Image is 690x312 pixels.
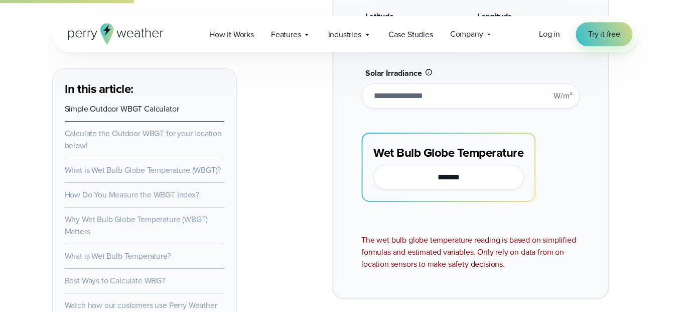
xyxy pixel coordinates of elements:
span: Case Studies [388,29,433,41]
a: How it Works [201,24,262,45]
a: Why Wet Bulb Globe Temperature (WBGT) Matters [65,214,208,237]
a: Case Studies [380,24,442,45]
span: Latitude [365,11,394,22]
a: Calculate the Outdoor WBGT for your location below! [65,128,222,151]
a: Log in [538,28,560,40]
div: The wet bulb globe temperature reading is based on simplified formulas and estimated variables. O... [361,234,580,270]
a: Simple Outdoor WBGT Calculator [65,103,179,115]
span: How it Works [209,29,254,41]
span: Longitude [477,11,511,22]
a: Best Ways to Calculate WBGT [65,275,166,286]
span: Solar Irradiance [365,67,422,79]
span: Company [450,28,483,40]
a: Try it free [576,22,632,46]
span: Features [271,29,301,41]
a: How Do You Measure the WBGT Index? [65,189,199,200]
a: What is Wet Bulb Temperature? [65,250,171,262]
span: Try it free [588,28,620,40]
span: Industries [328,29,361,41]
a: What is Wet Bulb Globe Temperature (WBGT)? [65,164,221,176]
h3: In this article: [65,81,224,97]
